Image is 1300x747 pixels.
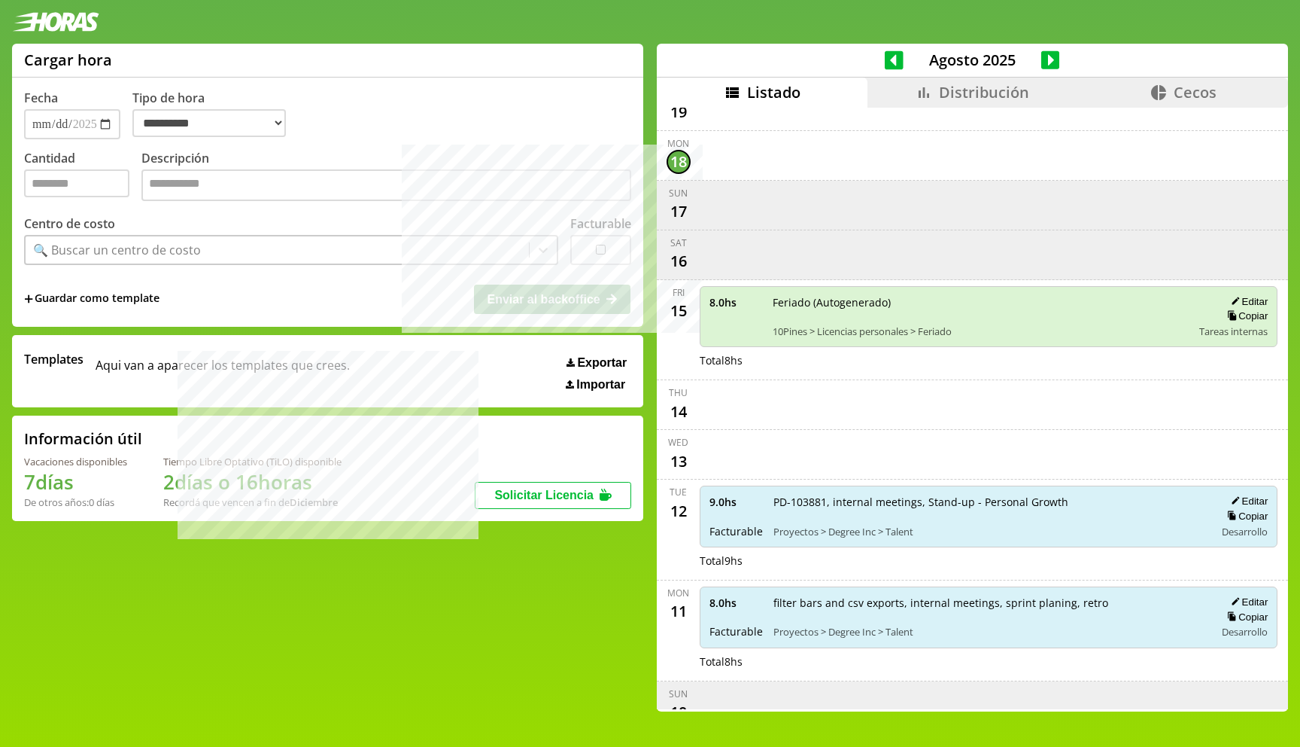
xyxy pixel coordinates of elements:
[163,495,342,509] div: Recordá que vencen a fin de
[24,351,84,367] span: Templates
[667,200,691,224] div: 17
[667,499,691,523] div: 12
[773,525,1205,538] span: Proyectos > Degree Inc > Talent
[667,137,689,150] div: Mon
[24,50,112,70] h1: Cargar hora
[132,109,286,137] select: Tipo de hora
[24,291,159,307] span: +Guardar como template
[132,90,298,139] label: Tipo de hora
[475,482,631,509] button: Solicitar Licencia
[141,169,631,201] textarea: Descripción
[657,108,1288,709] div: scrollable content
[773,295,1189,309] span: Feriado (Autogenerado)
[1226,495,1268,508] button: Editar
[773,596,1205,610] span: filter bars and csv exports, internal meetings, sprint planing, retro
[1223,309,1268,322] button: Copiar
[24,169,129,197] input: Cantidad
[700,353,1278,367] div: Total 8 hs
[24,428,142,449] h2: Información útil
[669,688,688,700] div: Sun
[700,553,1278,568] div: Total 9 hs
[577,356,627,370] span: Exportar
[773,325,1189,338] span: 10Pines > Licencias personales > Feriado
[576,378,625,392] span: Importar
[667,599,691,624] div: 11
[668,436,688,449] div: Wed
[667,700,691,724] div: 10
[669,386,688,399] div: Thu
[1222,625,1268,639] span: Desarrollo
[141,150,631,205] label: Descripción
[12,12,99,32] img: logotipo
[1223,510,1268,523] button: Copiar
[904,50,1041,70] span: Agosto 2025
[494,489,594,502] span: Solicitar Licencia
[709,596,763,610] span: 8.0 hs
[1199,325,1268,338] span: Tareas internas
[667,399,691,423] div: 14
[33,242,201,258] div: 🔍 Buscar un centro de costo
[773,495,1205,509] span: PD-103881, internal meetings, Stand-up - Personal Growth
[24,215,115,232] label: Centro de costo
[667,587,689,599] div: Mon
[96,351,350,392] span: Aqui van a aparecer los templates que crees.
[1222,525,1268,538] span: Desarrollo
[939,82,1029,102] span: Distribución
[570,215,631,232] label: Facturable
[24,90,58,106] label: Fecha
[562,355,631,370] button: Exportar
[667,449,691,473] div: 13
[669,187,688,200] div: Sun
[1174,82,1216,102] span: Cecos
[24,495,127,509] div: De otros años: 0 días
[667,100,691,124] div: 19
[673,286,685,299] div: Fri
[709,524,763,538] span: Facturable
[709,495,763,509] span: 9.0 hs
[290,495,338,509] b: Diciembre
[773,625,1205,639] span: Proyectos > Degree Inc > Talent
[1226,295,1268,308] button: Editar
[747,82,800,102] span: Listado
[1226,596,1268,608] button: Editar
[163,468,342,495] h1: 2 días o 16 horas
[709,295,762,309] span: 8.0 hs
[163,455,342,468] div: Tiempo Libre Optativo (TiLO) disponible
[667,150,691,174] div: 18
[670,486,687,499] div: Tue
[667,249,691,273] div: 16
[24,455,127,468] div: Vacaciones disponibles
[670,236,687,249] div: Sat
[24,468,127,495] h1: 7 días
[24,150,141,205] label: Cantidad
[24,291,33,307] span: +
[709,624,763,639] span: Facturable
[700,654,1278,669] div: Total 8 hs
[667,299,691,323] div: 15
[1223,611,1268,624] button: Copiar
